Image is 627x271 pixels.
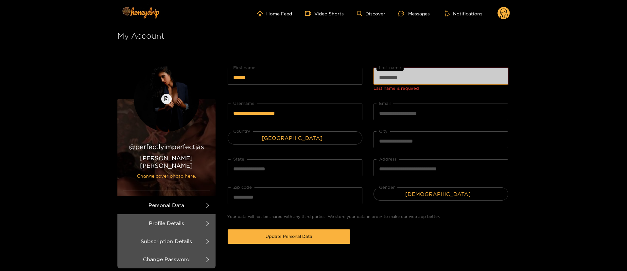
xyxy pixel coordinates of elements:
input: First name [228,68,362,85]
p: [PERSON_NAME] [PERSON_NAME] [123,154,210,190]
span: file-image [164,96,169,102]
span: Update Personal Data [266,233,312,240]
input: State [228,159,362,176]
button: Update Personal Data [228,229,350,244]
li: Subscription Details [117,232,216,250]
input: Zip code [228,187,362,204]
button: file-image [161,94,172,104]
input: Username [228,104,362,120]
label: Address [379,156,396,162]
button: Notifications [443,10,484,17]
span: video-camera [305,10,314,16]
input: City [374,131,508,148]
li: Personal Data [117,196,216,214]
span: Female [374,189,508,199]
input: Last name [374,68,508,85]
label: Last name [379,64,401,71]
div: Last name is required [374,85,508,91]
a: Discover [357,11,385,16]
div: Messages [398,10,430,17]
input: Address [374,159,508,176]
label: First name [233,64,255,71]
label: Username [233,100,254,106]
label: State [233,156,244,162]
h1: My Account [117,27,510,45]
span: Change cover photo here. [123,169,210,180]
label: City [379,128,388,134]
input: Email [374,104,508,120]
li: Change Password [117,250,216,268]
label: Email [379,100,391,106]
label: Zip code [233,184,252,190]
p: Your data will not be shared with any third parties. We store your data in order to make our web ... [227,214,509,220]
h2: @ perfectlyimperfectjas [123,142,210,151]
a: Home Feed [257,10,292,16]
a: Video Shorts [305,10,344,16]
li: Profile Details [117,214,216,232]
label: Gender [379,184,395,190]
span: home [257,10,266,16]
label: Country [233,128,250,134]
span: United States of America [228,133,362,143]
